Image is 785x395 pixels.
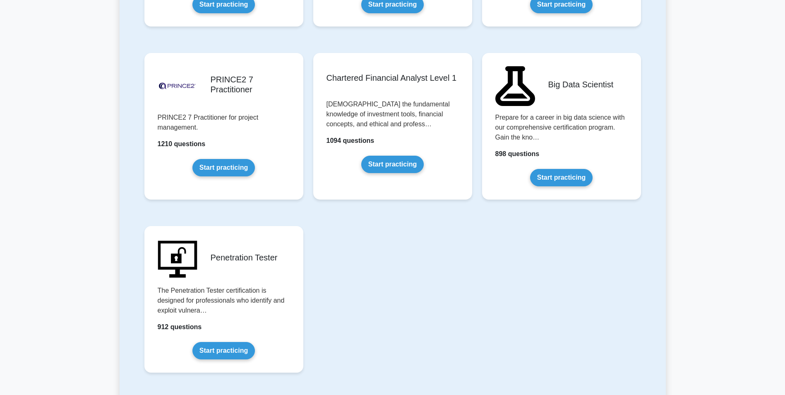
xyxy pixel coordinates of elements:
[361,156,424,173] a: Start practicing
[192,342,255,359] a: Start practicing
[192,159,255,176] a: Start practicing
[530,169,593,186] a: Start practicing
